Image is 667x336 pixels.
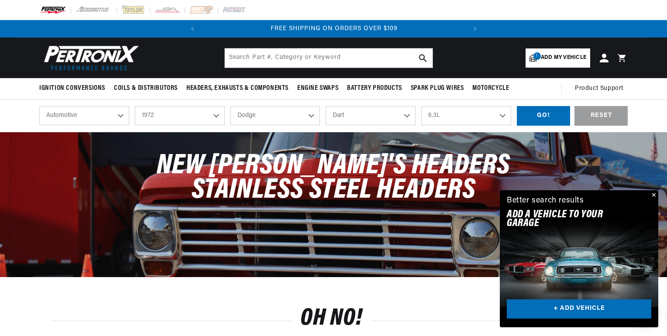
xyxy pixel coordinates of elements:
summary: Engine Swaps [293,78,343,99]
div: 2 of 2 [202,24,467,34]
span: Headers, Exhausts & Components [186,84,289,93]
select: Engine [421,106,511,125]
summary: Headers, Exhausts & Components [182,78,293,99]
span: Battery Products [347,84,402,93]
input: Search Part #, Category or Keyword [225,48,433,68]
div: Announcement [202,24,467,34]
summary: Motorcycle [468,78,513,99]
span: New [PERSON_NAME]'s Headers Stainless Steel Headers [157,152,510,204]
span: Spark Plug Wires [411,84,464,93]
h1: OH NO! [300,309,362,329]
select: Ride Type [39,106,129,125]
summary: Spark Plug Wires [406,78,468,99]
span: Product Support [575,84,623,93]
span: Ignition Conversions [39,84,105,93]
button: Translation missing: en.sections.announcements.next_announcement [466,20,484,38]
span: Add my vehicle [541,54,586,62]
select: Make [230,106,320,125]
select: Model [326,106,416,125]
h2: Add A VEHICLE to your garage [507,210,629,228]
div: Better search results [507,195,584,207]
span: Motorcycle [472,84,509,93]
img: Pertronix [39,43,140,73]
span: 1 [533,52,541,60]
div: GO! [517,106,570,126]
slideshow-component: Translation missing: en.sections.announcements.announcement_bar [17,20,650,38]
div: RESET [574,106,628,126]
span: FREE SHIPPING ON ORDERS OVER $109 [271,25,398,32]
button: Translation missing: en.sections.announcements.previous_announcement [184,20,201,38]
span: Coils & Distributors [114,84,178,93]
span: Engine Swaps [297,84,338,93]
button: search button [413,48,433,68]
select: Year [135,106,225,125]
summary: Ignition Conversions [39,78,110,99]
a: 1Add my vehicle [526,48,590,68]
button: Close [648,190,658,201]
summary: Product Support [575,78,628,99]
a: + ADD VEHICLE [507,299,651,319]
summary: Battery Products [343,78,406,99]
summary: Coils & Distributors [110,78,182,99]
